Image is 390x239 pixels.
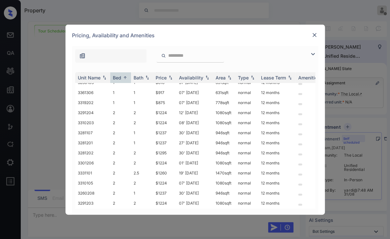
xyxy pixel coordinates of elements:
td: 1080 sqft [213,108,235,118]
td: $1224 [153,118,176,128]
td: $1295 [153,148,176,158]
div: Pricing, Availability and Amenities [65,25,325,46]
td: 946 sqft [213,128,235,138]
td: 12 months [258,198,296,208]
img: sorting [144,75,150,80]
td: 2 [110,138,131,148]
td: 1 [131,98,153,108]
img: sorting [287,75,293,80]
td: 946 sqft [213,148,235,158]
td: $1237 [153,128,176,138]
td: 19' [DATE] [176,168,213,178]
td: $1224 [153,198,176,208]
td: 12' [DATE] [176,108,213,118]
td: 3319202 [75,98,110,108]
td: normal [235,108,258,118]
td: 2 [110,108,131,118]
div: Bed [113,75,121,80]
td: 2 [110,118,131,128]
td: 1 [131,138,153,148]
img: icon-zuma [309,50,317,58]
td: 12 months [258,88,296,98]
td: 3260208 [75,188,110,198]
td: 1 [110,88,131,98]
td: normal [235,178,258,188]
td: $1260 [153,168,176,178]
td: 2 [131,108,153,118]
td: 30' [DATE] [176,188,213,198]
td: 1 [131,128,153,138]
td: normal [235,168,258,178]
td: normal [235,198,258,208]
td: 08' [DATE] [176,118,213,128]
td: 778 sqft [213,98,235,108]
td: 12 months [258,148,296,158]
td: 2.5 [131,168,153,178]
td: 2 [110,128,131,138]
img: sorting [101,75,108,80]
td: normal [235,148,258,158]
td: 27' [DATE] [176,138,213,148]
div: Area [216,75,226,80]
div: Bath [134,75,143,80]
td: 12 months [258,138,296,148]
img: sorting [167,75,174,80]
td: normal [235,98,258,108]
td: 2 [131,198,153,208]
td: $875 [153,98,176,108]
td: 12 months [258,98,296,108]
td: 3310105 [75,178,110,188]
td: 12 months [258,178,296,188]
td: $1224 [153,178,176,188]
td: normal [235,158,258,168]
td: 07' [DATE] [176,88,213,98]
td: 12 months [258,188,296,198]
div: Availability [179,75,203,80]
td: 3291203 [75,198,110,208]
div: Unit Name [78,75,100,80]
div: Lease Term [261,75,286,80]
td: $1224 [153,108,176,118]
td: 2 [110,198,131,208]
img: icon-zuma [161,53,166,59]
td: normal [235,188,258,198]
td: 2 [110,148,131,158]
td: 12 months [258,168,296,178]
img: icon-zuma [79,53,86,59]
td: 1 [110,98,131,108]
td: 07' [DATE] [176,98,213,108]
td: 07' [DATE] [176,198,213,208]
td: 3361306 [75,88,110,98]
td: 1470 sqft [213,168,235,178]
td: 30' [DATE] [176,148,213,158]
td: 2 [131,178,153,188]
td: 946 sqft [213,188,235,198]
td: 01' [DATE] [176,158,213,168]
td: 2 [110,158,131,168]
td: 631 sqft [213,88,235,98]
td: 1080 sqft [213,198,235,208]
td: normal [235,138,258,148]
td: normal [235,88,258,98]
td: 12 months [258,158,296,168]
td: $917 [153,88,176,98]
img: sorting [204,75,210,80]
td: normal [235,118,258,128]
td: 3281202 [75,148,110,158]
div: Amenities [298,75,320,80]
td: 1 [131,188,153,198]
td: 2 [131,148,153,158]
td: 1080 sqft [213,118,235,128]
td: 3361103 [75,67,110,78]
td: 30' [DATE] [176,128,213,138]
td: 2 [110,168,131,178]
td: 3331101 [75,168,110,178]
td: 1080 sqft [213,158,235,168]
td: 12 months [258,118,296,128]
td: 2 [131,158,153,168]
td: 2 [110,178,131,188]
td: 12 months [258,108,296,118]
td: normal [235,128,258,138]
img: sorting [226,75,233,80]
td: $1224 [153,158,176,168]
